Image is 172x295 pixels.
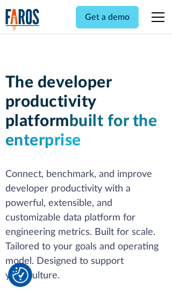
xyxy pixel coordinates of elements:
[5,9,40,31] img: Logo of the analytics and reporting company Faros.
[145,4,167,30] div: menu
[5,167,167,283] p: Connect, benchmark, and improve developer productivity with a powerful, extensible, and customiza...
[5,73,167,150] h1: The developer productivity platform
[76,6,139,28] a: Get a demo
[5,9,40,31] a: home
[12,267,28,283] img: Revisit consent button
[5,113,157,149] span: built for the enterprise
[12,267,28,283] button: Cookie Settings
